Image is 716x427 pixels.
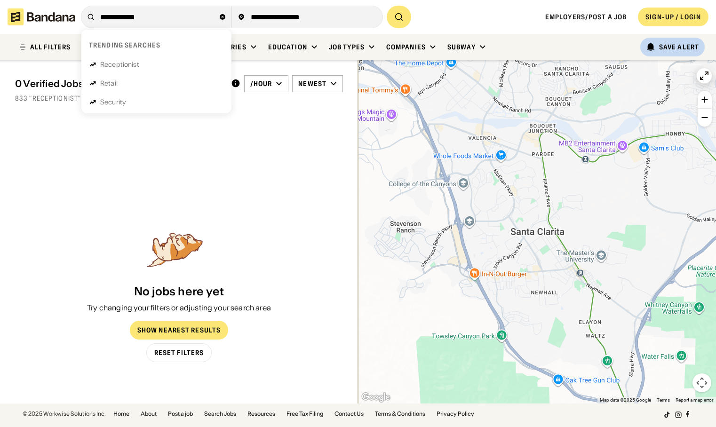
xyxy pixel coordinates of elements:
[298,79,326,88] div: Newest
[692,373,711,392] button: Map camera controls
[15,78,223,89] div: 0 Verified Jobs
[15,94,343,103] div: 833 "Receptionist" jobs on [DOMAIN_NAME]
[247,411,275,417] a: Resources
[154,349,204,356] div: Reset Filters
[676,397,713,403] a: Report a map error
[545,13,627,21] a: Employers/Post a job
[334,411,364,417] a: Contact Us
[100,80,118,87] div: Retail
[447,43,476,51] div: Subway
[250,79,272,88] div: /hour
[134,285,224,299] div: No jobs here yet
[360,391,391,403] img: Google
[645,13,701,21] div: SIGN-UP / LOGIN
[87,302,271,313] div: Try changing your filters or adjusting your search area
[286,411,323,417] a: Free Tax Filing
[268,43,307,51] div: Education
[386,43,426,51] div: Companies
[657,397,670,403] a: Terms (opens in new tab)
[329,43,365,51] div: Job Types
[600,397,651,403] span: Map data ©2025 Google
[8,8,75,25] img: Bandana logotype
[100,99,126,105] div: Security
[375,411,425,417] a: Terms & Conditions
[360,391,391,403] a: Open this area in Google Maps (opens a new window)
[113,411,129,417] a: Home
[23,411,106,417] div: © 2025 Workwise Solutions Inc.
[141,411,157,417] a: About
[659,43,699,51] div: Save Alert
[89,41,160,49] div: Trending searches
[137,327,221,333] div: Show Nearest Results
[168,411,193,417] a: Post a job
[15,108,343,229] div: grid
[437,411,474,417] a: Privacy Policy
[30,44,71,50] div: ALL FILTERS
[204,411,236,417] a: Search Jobs
[100,61,139,68] div: Receptionist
